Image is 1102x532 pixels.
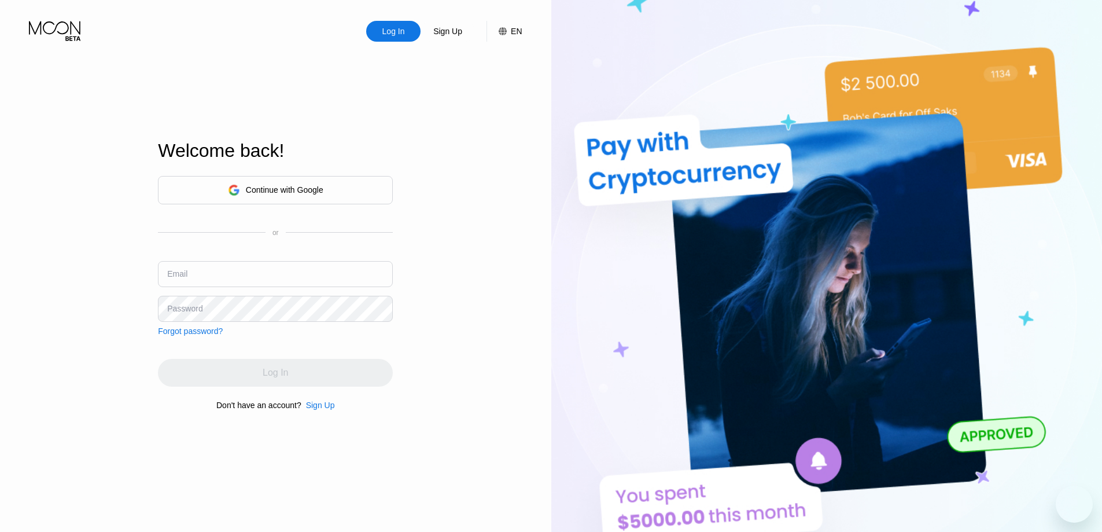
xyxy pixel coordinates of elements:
[158,326,223,336] div: Forgot password?
[486,21,522,42] div: EN
[158,140,393,162] div: Welcome back!
[167,304,202,313] div: Password
[167,269,187,278] div: Email
[272,229,279,237] div: or
[432,25,463,37] div: Sign Up
[381,25,406,37] div: Log In
[421,21,475,42] div: Sign Up
[301,401,335,410] div: Sign Up
[158,176,393,204] div: Continue with Google
[366,21,421,42] div: Log In
[1056,486,1093,523] iframe: Button to launch messaging window
[511,27,522,36] div: EN
[246,185,323,195] div: Continue with Google
[306,401,335,410] div: Sign Up
[216,401,301,410] div: Don't have an account?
